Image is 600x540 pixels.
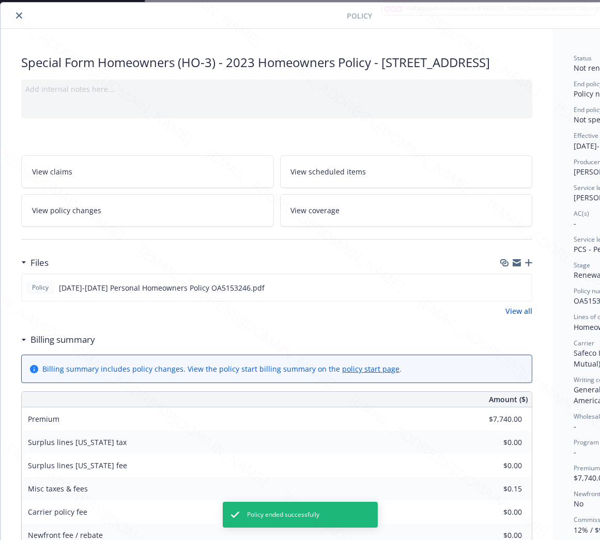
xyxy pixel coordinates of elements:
span: Stage [574,261,590,269]
span: Surplus lines [US_STATE] tax [28,437,127,447]
a: View claims [21,155,274,188]
a: View all [505,306,532,316]
h3: Billing summary [30,333,95,346]
span: View policy changes [32,205,101,216]
div: Special Form Homeowners (HO-3) - 2023 Homeowners Policy - [STREET_ADDRESS] [21,54,532,71]
span: Premium [28,414,59,424]
span: Carrier policy fee [28,507,87,517]
span: Policy [347,10,372,21]
input: 0.00 [461,411,528,427]
input: 0.00 [461,504,528,520]
span: Carrier [574,339,594,347]
a: View scheduled items [280,155,533,188]
span: AC(s) [574,209,589,218]
span: View scheduled items [291,166,366,177]
a: View policy changes [21,194,274,227]
span: View coverage [291,205,340,216]
div: Billing summary [21,333,95,346]
div: Billing summary includes policy changes. View the policy start billing summary on the . [42,363,402,374]
span: - [574,218,576,228]
span: Policy ended successfully [248,510,320,519]
span: Policy [30,283,51,292]
span: - [574,421,576,431]
a: policy start page [342,364,399,374]
button: preview file [518,282,528,293]
span: Status [574,54,592,62]
a: View coverage [280,194,533,227]
span: [DATE]-[DATE] Personal Homeowners Policy OA5153246.pdf [59,282,265,293]
div: Add internal notes here... [25,84,528,94]
input: 0.00 [461,458,528,473]
h3: Files [30,256,49,269]
input: 0.00 [461,435,528,450]
button: close [13,9,25,22]
span: No [574,499,583,509]
span: Premium [574,464,600,472]
span: Surplus lines [US_STATE] fee [28,460,127,470]
button: download file [502,282,510,293]
span: Misc taxes & fees [28,484,88,494]
input: 0.00 [461,481,528,497]
span: View claims [32,166,72,177]
span: - [574,447,576,457]
div: Files [21,256,49,269]
span: Amount ($) [489,394,528,405]
span: Newfront fee / rebate [28,530,103,540]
